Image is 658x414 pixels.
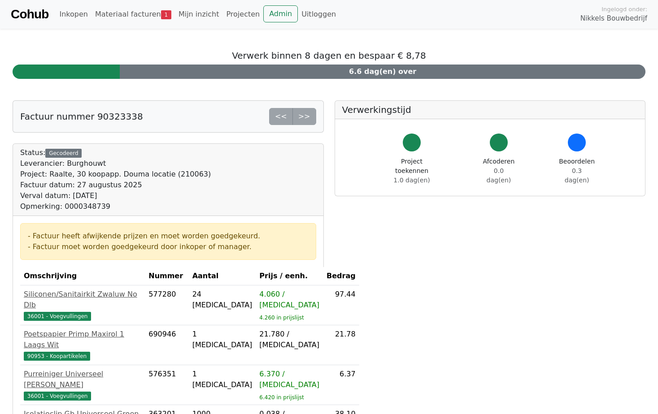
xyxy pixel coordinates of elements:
td: 6.37 [323,365,359,405]
div: 1 [MEDICAL_DATA] [192,329,253,350]
span: 0.3 dag(en) [565,167,589,184]
div: Beoordelen [559,157,595,185]
div: - Factuur moet worden goedgekeurd door inkoper of manager. [28,241,309,252]
th: Aantal [189,267,256,285]
span: 1.0 dag(en) [393,177,430,184]
div: Verval datum: [DATE] [20,190,211,201]
div: Opmerking: 0000348739 [20,201,211,212]
div: Status: [20,147,211,212]
div: Afcoderen [482,157,516,185]
span: 1 [161,10,171,19]
span: Nikkels Bouwbedrijf [580,13,647,24]
a: Mijn inzicht [175,5,223,23]
a: Materiaal facturen1 [92,5,175,23]
div: Factuur datum: 27 augustus 2025 [20,180,211,190]
sub: 4.260 in prijslijst [259,315,304,321]
a: Projecten [222,5,263,23]
td: 576351 [145,365,188,405]
td: 97.44 [323,285,359,325]
div: Project toekennen [385,157,439,185]
a: Siliconen/Sanitairkit Zwaluw No Dlb36001 - Voegvullingen [24,289,141,321]
th: Bedrag [323,267,359,285]
div: Siliconen/Sanitairkit Zwaluw No Dlb [24,289,141,310]
th: Prijs / eenh. [256,267,323,285]
span: 36001 - Voegvullingen [24,312,91,321]
div: Project: Raalte, 30 koopapp. Douma locatie (210063) [20,169,211,180]
td: 21.78 [323,325,359,365]
div: 6.6 dag(en) over [120,65,645,79]
div: 24 [MEDICAL_DATA] [192,289,253,310]
span: Ingelogd onder: [601,5,647,13]
div: Leverancier: Burghouwt [20,158,211,169]
td: 690946 [145,325,188,365]
a: Poetspapier Primp Maxirol 1 Laags Wit90953 - Koopartikelen [24,329,141,361]
a: Cohub [11,4,48,25]
div: 1 [MEDICAL_DATA] [192,369,253,390]
td: 577280 [145,285,188,325]
div: Purreiniger Universeel [PERSON_NAME] [24,369,141,390]
a: Purreiniger Universeel [PERSON_NAME]36001 - Voegvullingen [24,369,141,401]
h5: Verwerkingstijd [342,104,638,115]
h5: Verwerk binnen 8 dagen en bespaar € 8,78 [13,50,645,61]
a: Inkopen [56,5,91,23]
span: 36001 - Voegvullingen [24,392,91,401]
div: 21.780 / [MEDICAL_DATA] [259,329,319,350]
div: Poetspapier Primp Maxirol 1 Laags Wit [24,329,141,350]
span: 0.0 dag(en) [487,167,511,184]
div: - Factuur heeft afwijkende prijzen en moet worden goedgekeurd. [28,231,309,241]
span: 90953 - Koopartikelen [24,352,90,361]
th: Omschrijving [20,267,145,285]
div: Gecodeerd [45,149,82,158]
a: Admin [263,5,298,22]
th: Nummer [145,267,188,285]
sub: 6.420 in prijslijst [259,394,304,401]
a: Uitloggen [298,5,340,23]
div: 4.060 / [MEDICAL_DATA] [259,289,319,310]
h5: Factuur nummer 90323338 [20,111,143,122]
div: 6.370 / [MEDICAL_DATA] [259,369,319,390]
